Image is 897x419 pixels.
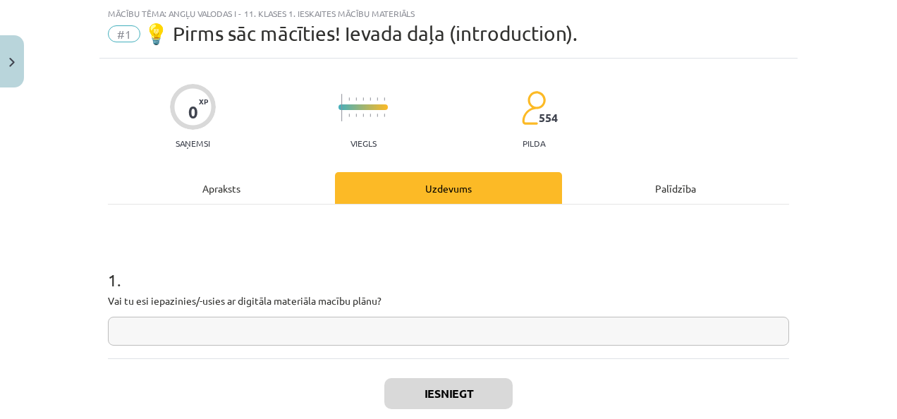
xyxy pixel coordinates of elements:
[108,245,789,289] h1: 1 .
[523,138,545,148] p: pilda
[170,138,216,148] p: Saņemsi
[384,114,385,117] img: icon-short-line-57e1e144782c952c97e751825c79c345078a6d821885a25fce030b3d8c18986b.svg
[562,172,789,204] div: Palīdzība
[199,97,208,105] span: XP
[377,97,378,101] img: icon-short-line-57e1e144782c952c97e751825c79c345078a6d821885a25fce030b3d8c18986b.svg
[108,172,335,204] div: Apraksts
[341,94,343,121] img: icon-long-line-d9ea69661e0d244f92f715978eff75569469978d946b2353a9bb055b3ed8787d.svg
[370,97,371,101] img: icon-short-line-57e1e144782c952c97e751825c79c345078a6d821885a25fce030b3d8c18986b.svg
[539,111,558,124] span: 554
[188,102,198,122] div: 0
[348,97,350,101] img: icon-short-line-57e1e144782c952c97e751825c79c345078a6d821885a25fce030b3d8c18986b.svg
[384,97,385,101] img: icon-short-line-57e1e144782c952c97e751825c79c345078a6d821885a25fce030b3d8c18986b.svg
[362,114,364,117] img: icon-short-line-57e1e144782c952c97e751825c79c345078a6d821885a25fce030b3d8c18986b.svg
[355,97,357,101] img: icon-short-line-57e1e144782c952c97e751825c79c345078a6d821885a25fce030b3d8c18986b.svg
[350,138,377,148] p: Viegls
[377,114,378,117] img: icon-short-line-57e1e144782c952c97e751825c79c345078a6d821885a25fce030b3d8c18986b.svg
[335,172,562,204] div: Uzdevums
[9,58,15,67] img: icon-close-lesson-0947bae3869378f0d4975bcd49f059093ad1ed9edebbc8119c70593378902aed.svg
[521,90,546,126] img: students-c634bb4e5e11cddfef0936a35e636f08e4e9abd3cc4e673bd6f9a4125e45ecb1.svg
[348,114,350,117] img: icon-short-line-57e1e144782c952c97e751825c79c345078a6d821885a25fce030b3d8c18986b.svg
[108,25,140,42] span: #1
[384,378,513,409] button: Iesniegt
[144,22,578,45] span: 💡 Pirms sāc mācīties! Ievada daļa (introduction).
[108,293,789,308] p: Vai tu esi iepazinies/-usies ar digitāla materiāla macību plānu?
[355,114,357,117] img: icon-short-line-57e1e144782c952c97e751825c79c345078a6d821885a25fce030b3d8c18986b.svg
[362,97,364,101] img: icon-short-line-57e1e144782c952c97e751825c79c345078a6d821885a25fce030b3d8c18986b.svg
[370,114,371,117] img: icon-short-line-57e1e144782c952c97e751825c79c345078a6d821885a25fce030b3d8c18986b.svg
[108,8,789,18] div: Mācību tēma: Angļu valodas i - 11. klases 1. ieskaites mācību materiāls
